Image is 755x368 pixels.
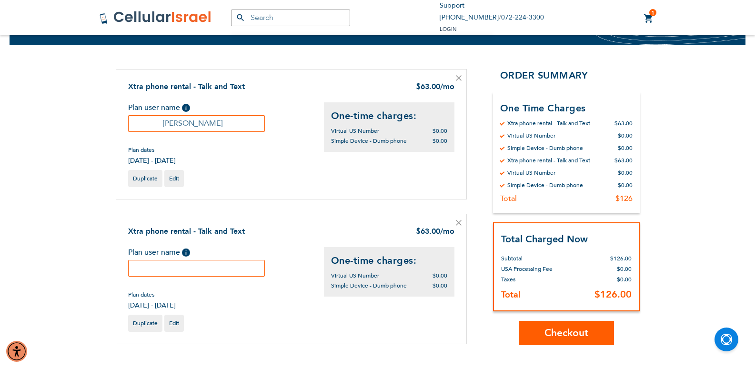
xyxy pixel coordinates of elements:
[507,132,555,139] div: Virtual US Number
[500,102,633,115] h3: One Time Charges
[128,156,176,165] span: [DATE] - [DATE]
[128,146,176,154] span: Plan dates
[618,132,633,139] div: $0.00
[128,315,162,332] a: Duplicate
[440,81,454,92] span: /mo
[507,157,590,164] div: Xtra phone rental - Talk and Text
[231,10,350,26] input: Search
[501,246,577,264] th: Subtotal
[169,175,179,182] span: Edit
[440,26,457,33] span: Login
[501,233,588,246] strong: Total Charged Now
[182,104,190,112] span: Help
[128,291,176,298] span: Plan dates
[440,226,454,237] span: /mo
[331,272,379,279] span: Virtual US Number
[618,181,633,189] div: $0.00
[618,169,633,177] div: $0.00
[501,265,553,273] span: USA Processing Fee
[519,321,614,345] button: Checkout
[331,137,407,145] span: Simple Device - Dumb phone
[618,144,633,152] div: $0.00
[507,169,555,177] div: Virtual US Number
[416,226,454,238] div: 63.00
[440,13,499,22] a: [PHONE_NUMBER]
[507,144,583,152] div: Simple Device - Dumb phone
[615,194,633,203] div: $126
[169,319,179,327] span: Edit
[164,315,184,332] a: Edit
[128,81,245,92] a: Xtra phone rental - Talk and Text
[331,282,407,289] span: Simple Device - Dumb phone
[128,247,180,258] span: Plan user name
[182,249,190,257] span: Help
[501,289,521,301] strong: Total
[493,69,640,83] h2: Order Summary
[644,13,654,24] a: 1
[433,282,447,289] span: $0.00
[128,301,176,310] span: [DATE] - [DATE]
[440,12,544,24] li: /
[617,265,632,273] span: $0.00
[128,226,245,237] a: Xtra phone rental - Talk and Text
[331,254,447,267] h2: One-time charges:
[614,119,633,127] div: $63.00
[500,194,517,203] div: Total
[331,109,447,122] h2: One-time charges:
[433,127,447,135] span: $0.00
[416,82,421,93] span: $
[440,1,464,10] a: Support
[331,127,379,135] span: Virtual US Number
[501,13,544,22] a: 072-224-3300
[544,326,588,340] span: Checkout
[6,341,27,362] div: Accessibility Menu
[594,288,632,301] span: $126.00
[128,170,162,187] a: Duplicate
[610,255,632,262] span: $126.00
[433,137,447,145] span: $0.00
[433,272,447,279] span: $0.00
[164,170,184,187] a: Edit
[128,102,180,113] span: Plan user name
[651,9,654,17] span: 1
[507,119,590,127] div: Xtra phone rental - Talk and Text
[501,274,577,285] th: Taxes
[617,276,632,283] span: $0.00
[133,175,158,182] span: Duplicate
[99,10,212,25] img: Cellular Israel
[614,157,633,164] div: $63.00
[133,319,158,327] span: Duplicate
[507,181,583,189] div: Simple Device - Dumb phone
[416,227,421,238] span: $
[416,81,454,93] div: 63.00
